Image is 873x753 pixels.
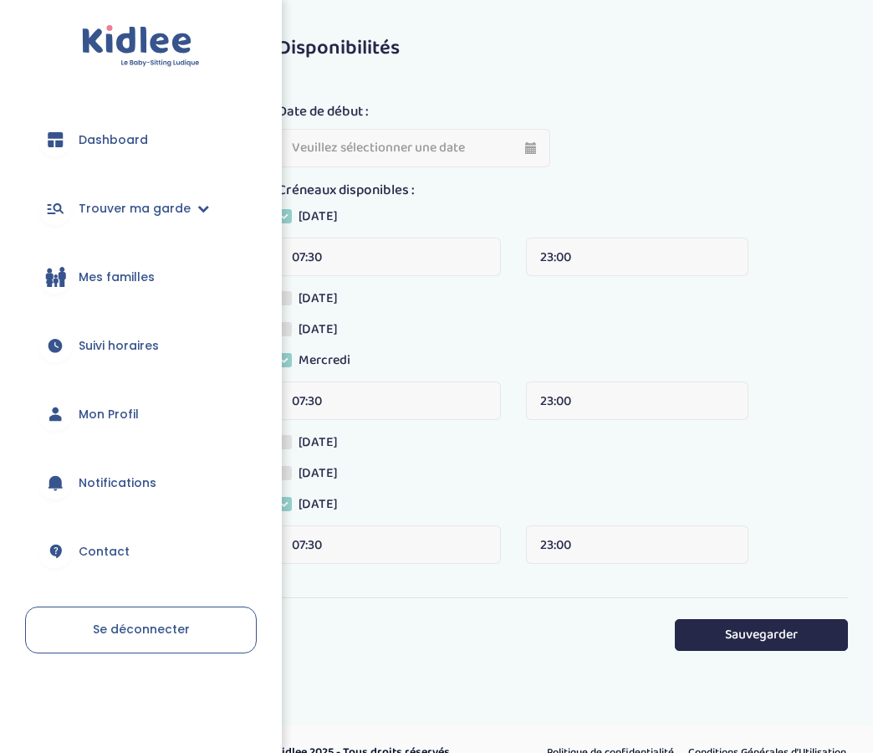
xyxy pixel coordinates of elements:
[82,25,200,68] img: logo.svg
[278,101,369,123] label: Date de début :
[79,200,191,218] span: Trouver ma garde
[278,207,350,232] label: [DATE]
[25,315,257,376] a: Suivi horaires
[79,474,156,492] span: Notifications
[278,351,363,376] label: Mercredi
[278,38,848,59] h3: Disponibilités
[79,406,139,423] span: Mon Profil
[25,384,257,444] a: Mon Profil
[25,521,257,581] a: Contact
[278,433,350,458] label: [DATE]
[675,619,848,650] button: Sauvegarder
[79,543,130,561] span: Contact
[25,178,257,238] a: Trouver ma garde
[278,129,550,167] input: Veuillez sélectionner une date
[25,247,257,307] a: Mes familles
[25,453,257,513] a: Notifications
[278,180,415,202] label: Créneaux disponibles :
[79,337,159,355] span: Suivi horaires
[79,131,148,149] span: Dashboard
[278,320,350,345] label: [DATE]
[79,269,155,286] span: Mes familles
[25,607,257,653] a: Se déconnecter
[278,289,350,314] label: [DATE]
[93,621,190,638] span: Se déconnecter
[278,464,350,489] label: [DATE]
[278,494,350,520] label: [DATE]
[25,110,257,170] a: Dashboard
